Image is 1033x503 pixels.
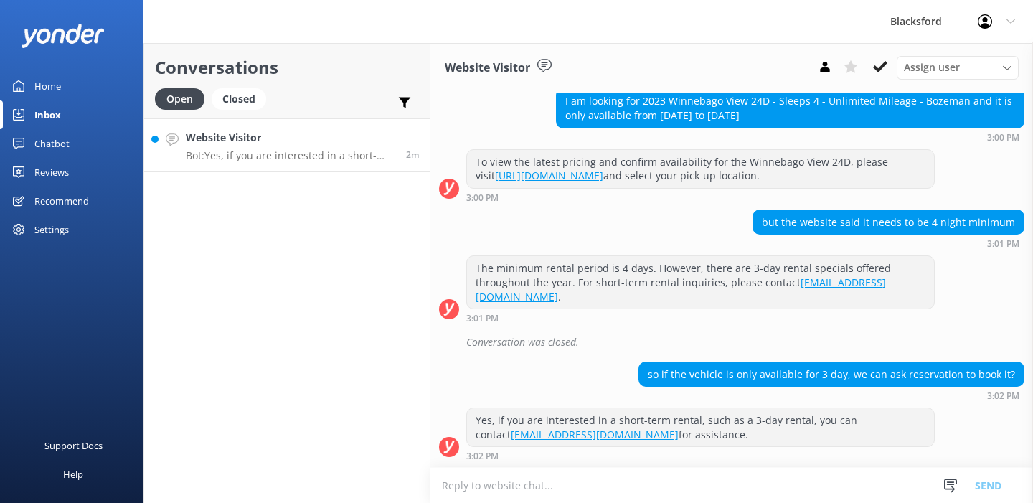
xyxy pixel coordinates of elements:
[466,314,499,323] strong: 3:01 PM
[495,169,603,182] a: [URL][DOMAIN_NAME]
[406,149,419,161] span: 03:02pm 19-Aug-2025 (UTC -06:00) America/Chihuahua
[155,54,419,81] h2: Conversations
[212,90,273,106] a: Closed
[466,194,499,202] strong: 3:00 PM
[63,460,83,489] div: Help
[467,408,934,446] div: Yes, if you are interested in a short-term rental, such as a 3-day rental, you can contact for as...
[987,133,1019,142] strong: 3:00 PM
[44,431,103,460] div: Support Docs
[212,88,266,110] div: Closed
[34,72,61,100] div: Home
[34,187,89,215] div: Recommend
[511,428,679,441] a: [EMAIL_ADDRESS][DOMAIN_NAME]
[155,90,212,106] a: Open
[476,276,886,304] a: [EMAIL_ADDRESS][DOMAIN_NAME]
[987,240,1019,248] strong: 3:01 PM
[639,362,1024,387] div: so if the vehicle is only available for 3 day, we can ask reservation to book it?
[904,60,960,75] span: Assign user
[638,390,1024,400] div: 03:02pm 19-Aug-2025 (UTC -06:00) America/Chihuahua
[466,192,935,202] div: 03:00pm 19-Aug-2025 (UTC -06:00) America/Chihuahua
[34,158,69,187] div: Reviews
[186,130,395,146] h4: Website Visitor
[34,100,61,129] div: Inbox
[557,89,1024,127] div: I am looking for 2023 Winnebago View 24D - Sleeps 4 - Unlimited Mileage - Bozeman and it is only ...
[155,88,204,110] div: Open
[22,24,104,47] img: yonder-white-logo.png
[467,256,934,309] div: The minimum rental period is 4 days. However, there are 3-day rental specials offered throughout ...
[897,56,1019,79] div: Assign User
[753,210,1024,235] div: but the website said it needs to be 4 night minimum
[186,149,395,162] p: Bot: Yes, if you are interested in a short-term rental, such as a 3-day rental, you can contact [...
[466,452,499,461] strong: 3:02 PM
[466,330,1024,354] div: Conversation was closed.
[466,451,935,461] div: 03:02pm 19-Aug-2025 (UTC -06:00) America/Chihuahua
[439,330,1024,354] div: 2025-08-19T21:01:34.011
[556,132,1024,142] div: 03:00pm 19-Aug-2025 (UTC -06:00) America/Chihuahua
[144,118,430,172] a: Website VisitorBot:Yes, if you are interested in a short-term rental, such as a 3-day rental, you...
[34,129,70,158] div: Chatbot
[34,215,69,244] div: Settings
[445,59,530,77] h3: Website Visitor
[753,238,1024,248] div: 03:01pm 19-Aug-2025 (UTC -06:00) America/Chihuahua
[987,392,1019,400] strong: 3:02 PM
[466,313,935,323] div: 03:01pm 19-Aug-2025 (UTC -06:00) America/Chihuahua
[467,150,934,188] div: To view the latest pricing and confirm availability for the Winnebago View 24D, please visit and ...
